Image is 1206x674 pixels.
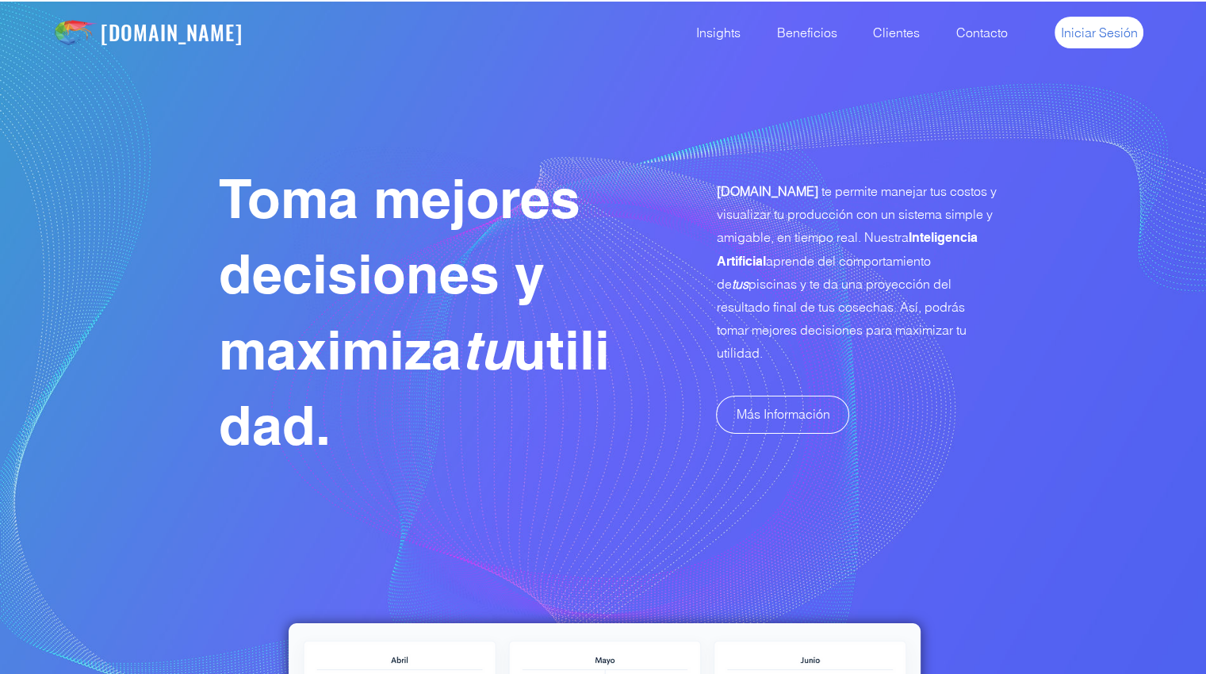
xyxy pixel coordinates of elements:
[671,1,1020,64] nav: Site
[716,396,849,434] a: Más Información
[1061,24,1138,41] span: Iniciar Sesión
[769,1,845,64] p: Beneficios
[752,1,849,64] a: Beneficios
[932,1,1020,64] a: Contacto
[948,1,1016,64] p: Contacto
[716,183,996,361] span: te permite manejar tus costos y visualizar tu producción con un sistema simple y amigable, en tie...
[1055,17,1143,48] a: Iniciar Sesión
[731,276,748,292] span: tus
[461,318,513,382] span: tu
[219,167,610,458] span: Toma mejores decisiones y maximiza utilidad.
[101,17,243,48] a: [DOMAIN_NAME]
[716,183,817,199] span: [DOMAIN_NAME]
[671,1,752,64] a: Insights
[716,230,977,269] span: Inteligencia Artificial
[849,1,932,64] a: Clientes
[865,1,928,64] p: Clientes
[736,405,829,423] span: Más Información
[688,1,748,64] p: Insights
